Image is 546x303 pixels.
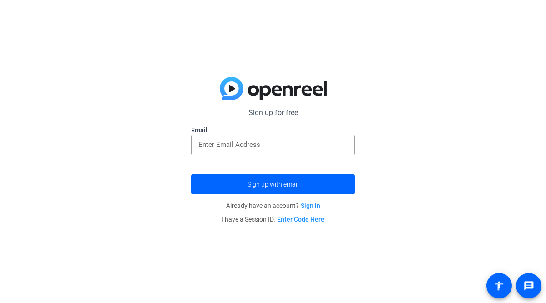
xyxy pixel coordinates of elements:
mat-icon: accessibility [494,280,505,291]
a: Sign in [301,202,320,209]
a: Enter Code Here [277,216,324,223]
img: blue-gradient.svg [220,77,327,101]
button: Sign up with email [191,174,355,194]
label: Email [191,126,355,135]
p: Sign up for free [191,107,355,118]
span: Already have an account? [226,202,320,209]
input: Enter Email Address [198,139,348,150]
span: I have a Session ID. [222,216,324,223]
mat-icon: message [523,280,534,291]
